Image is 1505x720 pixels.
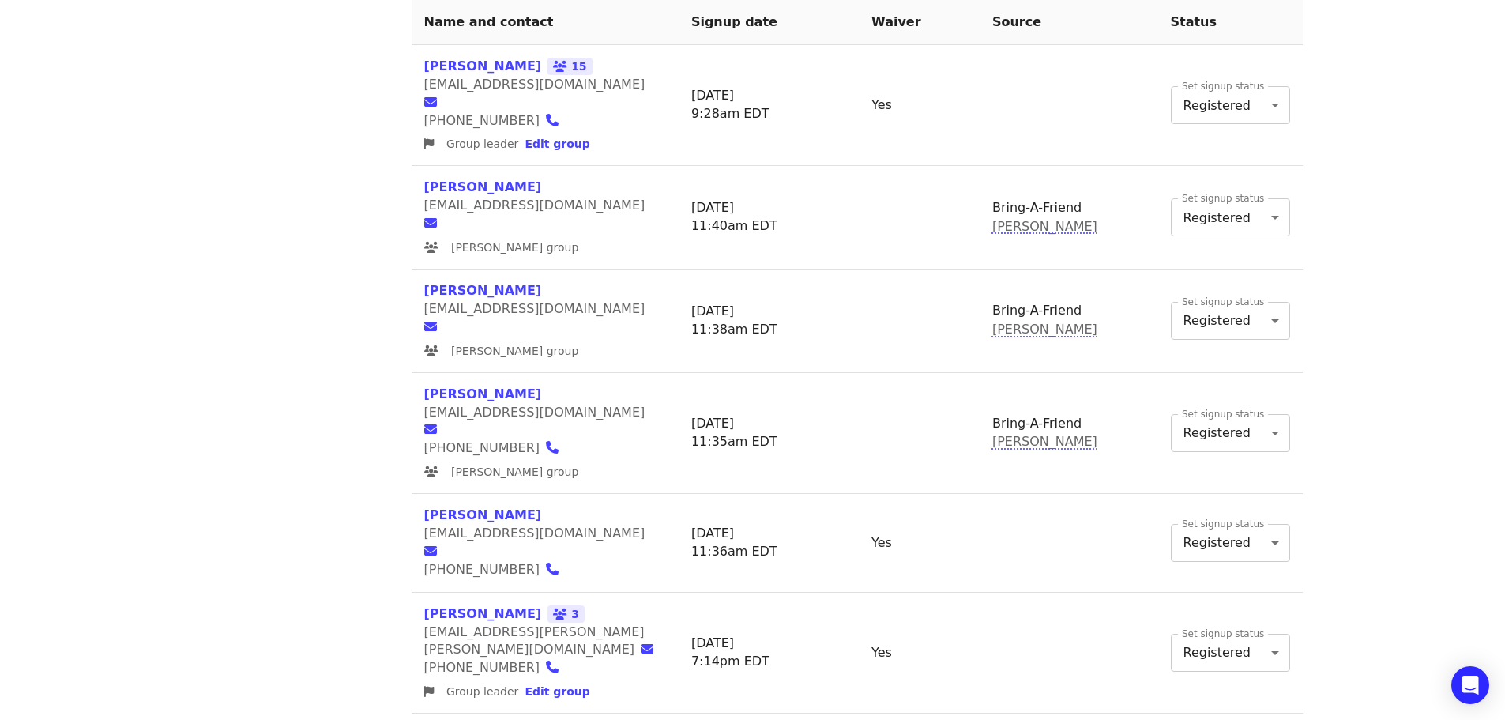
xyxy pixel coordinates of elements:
i: flag icon [424,138,434,151]
label: Set signup status [1182,194,1264,203]
span: [PHONE_NUMBER] [424,562,540,577]
span: Edit group [525,685,589,698]
label: Set signup status [1182,297,1264,307]
td: Bring-A-Friend [980,373,1158,495]
a: [PERSON_NAME] [424,58,542,74]
span: [PERSON_NAME] group [424,345,579,357]
span: [EMAIL_ADDRESS][DOMAIN_NAME] [424,301,645,316]
i: envelope icon [641,642,653,657]
span: [PHONE_NUMBER] [424,113,540,128]
span: Status [1171,14,1217,29]
a: envelope icon [424,422,446,437]
div: Registered [1171,198,1290,236]
i: users icon [424,345,438,358]
span: [PERSON_NAME] group [424,241,579,254]
span: Recruited by supporter Linda Osorio [992,320,1146,339]
td: [DATE] 9:28am EDT [679,45,859,167]
i: envelope icon [424,319,437,334]
a: [PERSON_NAME] [424,507,542,522]
a: [PERSON_NAME] [424,283,542,298]
i: phone icon [546,562,559,577]
span: Recruited by supporter Linda Osorio [992,217,1146,236]
a: phone icon [546,660,568,675]
span: [EMAIL_ADDRESS][DOMAIN_NAME] [424,198,645,213]
i: phone icon [546,113,559,128]
i: envelope icon [424,216,437,231]
label: Set signup status [1182,409,1264,419]
a: [PERSON_NAME] [424,606,542,621]
label: Set signup status [1182,629,1264,639]
div: Open Intercom Messenger [1451,666,1489,704]
i: users icon [424,466,438,479]
i: envelope icon [424,544,437,559]
td: Bring-A-Friend [980,270,1158,373]
span: [EMAIL_ADDRESS][DOMAIN_NAME] [424,77,645,92]
button: Edit group [525,136,589,153]
label: Set signup status [1182,81,1264,91]
a: [PERSON_NAME] [424,386,542,401]
div: Registered [1171,634,1290,672]
td: Yes [859,494,980,593]
td: [DATE] 7:14pm EDT [679,593,859,714]
button: Edit group [525,684,589,700]
td: [DATE] 11:40am EDT [679,166,859,270]
span: [EMAIL_ADDRESS][PERSON_NAME][PERSON_NAME][DOMAIN_NAME] [424,624,645,658]
a: envelope icon [424,95,446,110]
td: [DATE] 11:36am EDT [679,494,859,593]
span: 3 [547,605,585,623]
i: users icon [553,60,567,74]
a: phone icon [546,440,568,455]
a: envelope icon [641,642,663,657]
a: phone icon [546,562,568,577]
span: [EMAIL_ADDRESS][DOMAIN_NAME] [424,526,645,541]
i: phone icon [546,660,559,675]
i: users icon [553,608,567,621]
span: [PHONE_NUMBER] [424,440,540,455]
div: Registered [1171,86,1290,124]
span: [PHONE_NUMBER] [424,660,540,675]
td: [DATE] 11:35am EDT [679,373,859,495]
i: envelope icon [424,422,437,437]
div: Registered [1171,302,1290,340]
div: Registered [1171,524,1290,562]
a: envelope icon [424,319,446,334]
td: [DATE] 11:38am EDT [679,270,859,373]
a: envelope icon [424,544,446,559]
a: [PERSON_NAME] [424,179,542,194]
i: phone icon [546,440,559,455]
span: [EMAIL_ADDRESS][DOMAIN_NAME] [424,405,645,420]
i: flag icon [424,685,434,699]
i: users icon [424,241,438,254]
span: [PERSON_NAME] group [424,466,579,478]
a: phone icon [546,113,568,128]
a: envelope icon [424,216,446,231]
div: Registered [1171,414,1290,452]
span: Edit group [525,138,589,150]
span: Group leader [446,138,518,150]
td: Yes [859,45,980,167]
span: [PERSON_NAME] [992,322,1097,337]
span: [PERSON_NAME] [992,219,1097,234]
i: envelope icon [424,95,437,110]
span: [PERSON_NAME] [992,434,1097,449]
td: Bring-A-Friend [980,166,1158,270]
td: Yes [859,593,980,714]
label: Set signup status [1182,519,1264,529]
span: Group leader [446,685,518,698]
span: Recruited by supporter Linda Osorio [992,432,1146,451]
span: 15 [547,58,592,75]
